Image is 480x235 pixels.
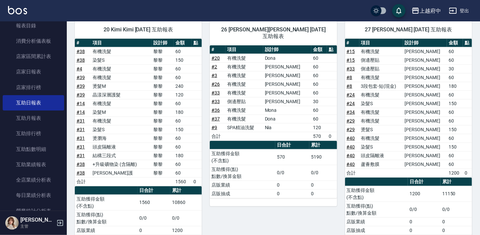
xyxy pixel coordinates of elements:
[359,125,403,134] td: 燙髮S
[225,54,263,62] td: 有機洗髮
[447,64,463,73] td: 30
[263,88,311,97] td: [PERSON_NAME]
[76,162,85,167] a: #38
[403,56,447,64] td: [PERSON_NAME]
[76,83,85,89] a: #39
[75,39,91,47] th: #
[75,195,138,210] td: 互助獲得金額 (不含點)
[75,210,138,226] td: 互助獲得(點) 點數/換算金額
[174,39,191,47] th: 金額
[152,125,174,134] td: 黎黎
[359,56,403,64] td: 側邊壓貼
[345,169,359,177] td: 合計
[152,39,174,47] th: 設計師
[3,157,64,172] a: 互助業績報表
[75,226,138,235] td: 店販業績
[174,82,191,90] td: 240
[174,134,191,143] td: 60
[447,73,463,82] td: 60
[345,39,359,47] th: #
[218,26,329,40] span: 26 [PERSON_NAME][PERSON_NAME] [DATE] 互助報表
[174,116,191,125] td: 60
[447,108,463,116] td: 60
[263,54,311,62] td: Dona
[409,4,444,18] button: 上越府中
[447,169,463,177] td: 1200
[359,47,403,56] td: 有機洗髮
[345,178,472,235] table: a dense table
[353,26,464,33] span: 27 [PERSON_NAME] [DATE] 互助報表
[76,170,85,176] a: #38
[275,189,309,198] td: 0
[447,56,463,64] td: 60
[347,49,355,54] a: #15
[311,45,327,54] th: 金額
[76,66,82,71] a: #4
[347,127,355,132] a: #29
[309,149,337,165] td: 5190
[441,226,472,235] td: 0
[152,143,174,151] td: 黎黎
[420,7,441,15] div: 上越府中
[408,202,441,217] td: 0/0
[91,143,152,151] td: 頭皮隔離液
[174,64,191,73] td: 60
[311,54,327,62] td: 60
[347,92,355,97] a: #24
[275,181,309,189] td: 0
[152,134,174,143] td: 黎黎
[3,80,64,95] a: 店家排行榜
[345,39,472,178] table: a dense table
[359,143,403,151] td: 染髮S
[263,114,311,123] td: Dona
[76,127,85,132] a: #31
[170,210,202,226] td: 0/0
[210,45,337,141] table: a dense table
[441,202,472,217] td: 0/0
[263,106,311,114] td: Mona
[359,73,403,82] td: 有機洗髮
[91,108,152,116] td: 染髮M
[359,64,403,73] td: 側邊壓貼
[408,226,441,235] td: 0
[359,160,403,169] td: 蘆薈敷膜
[76,75,85,80] a: #39
[447,143,463,151] td: 150
[311,123,327,132] td: 120
[76,109,85,115] a: #14
[3,18,64,33] a: 報表目錄
[174,90,191,99] td: 120
[263,80,311,88] td: [PERSON_NAME]
[403,160,447,169] td: [PERSON_NAME]
[91,90,152,99] td: 晶漾深層護髮
[152,73,174,82] td: 黎黎
[91,99,152,108] td: 有機洗髮
[210,181,275,189] td: 店販業績
[211,81,220,87] a: #26
[138,210,170,226] td: 0/0
[152,116,174,125] td: 黎黎
[138,226,170,235] td: 0
[210,149,275,165] td: 互助獲得金額 (不含點)
[91,169,152,177] td: [PERSON_NAME]護
[309,181,337,189] td: 0
[359,99,403,108] td: 染髮S
[275,149,309,165] td: 570
[447,99,463,108] td: 150
[3,95,64,110] a: 互助日報表
[174,160,191,169] td: 60
[75,177,91,186] td: 合計
[403,99,447,108] td: [PERSON_NAME]
[347,75,352,80] a: #8
[225,71,263,80] td: 有機洗髮
[174,73,191,82] td: 60
[3,203,64,219] a: 營業統計分析表
[447,47,463,56] td: 60
[192,177,202,186] td: 0
[210,141,337,198] table: a dense table
[3,110,64,126] a: 互助月報表
[20,217,54,223] h5: [PERSON_NAME]
[309,141,337,150] th: 累計
[311,88,327,97] td: 60
[309,189,337,198] td: 0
